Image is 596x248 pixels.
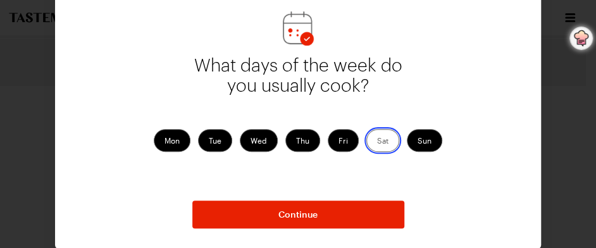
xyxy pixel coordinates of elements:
[328,129,359,152] label: Fri
[192,56,404,121] p: What days of the week do you usually cook?
[278,208,318,221] span: Continue
[285,129,320,152] label: Thu
[198,129,232,152] label: Tue
[240,129,278,152] label: Wed
[192,201,404,228] button: NextStepButton
[366,129,399,152] label: Sat
[407,129,442,152] label: Sun
[154,129,190,152] label: Mon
